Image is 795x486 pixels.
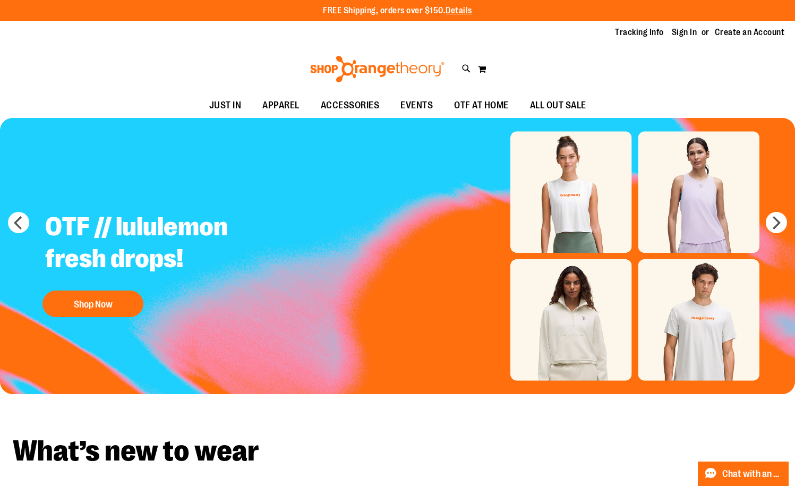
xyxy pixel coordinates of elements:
[722,469,782,479] span: Chat with an Expert
[309,56,446,82] img: Shop Orangetheory
[37,203,301,322] a: OTF // lululemon fresh drops! Shop Now
[766,212,787,233] button: next
[262,93,300,117] span: APPAREL
[615,27,664,38] a: Tracking Info
[698,462,789,486] button: Chat with an Expert
[323,5,472,17] p: FREE Shipping, orders over $150.
[446,6,472,15] a: Details
[42,291,143,317] button: Shop Now
[454,93,509,117] span: OTF AT HOME
[321,93,380,117] span: ACCESSORIES
[530,93,586,117] span: ALL OUT SALE
[672,27,697,38] a: Sign In
[8,212,29,233] button: prev
[209,93,242,117] span: JUST IN
[400,93,433,117] span: EVENTS
[37,203,301,285] h2: OTF // lululemon fresh drops!
[13,437,782,466] h2: What’s new to wear
[715,27,785,38] a: Create an Account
